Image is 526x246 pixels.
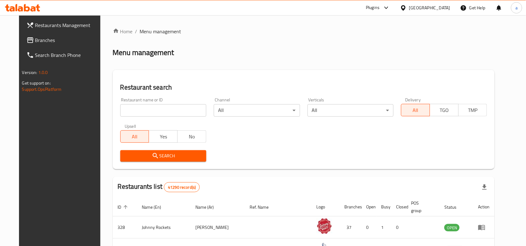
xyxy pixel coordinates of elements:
[391,197,406,216] th: Closed
[35,21,102,29] span: Restaurants Management
[180,132,204,141] span: No
[340,197,361,216] th: Branches
[140,28,181,35] span: Menu management
[401,104,430,116] button: All
[250,203,277,211] span: Ref. Name
[376,216,391,239] td: 1
[361,216,376,239] td: 0
[312,197,340,216] th: Logo
[177,130,206,143] button: No
[366,4,380,12] div: Plugins
[376,197,391,216] th: Busy
[515,4,518,11] span: a
[120,130,149,143] button: All
[391,216,406,239] td: 0
[190,216,245,239] td: [PERSON_NAME]
[473,197,495,216] th: Action
[164,182,200,192] div: Total records count
[151,132,175,141] span: Yes
[22,33,107,48] a: Branches
[317,218,332,234] img: Johnny Rockets
[118,203,130,211] span: ID
[22,85,62,93] a: Support.OpsPlatform
[35,51,102,59] span: Search Branch Phone
[22,79,51,87] span: Get support on:
[433,106,456,115] span: TGO
[120,104,206,117] input: Search for restaurant name or ID..
[149,130,178,143] button: Yes
[22,68,37,77] span: Version:
[404,106,428,115] span: All
[411,199,432,214] span: POS group
[35,36,102,44] span: Branches
[164,184,199,190] span: 41290 record(s)
[195,203,222,211] span: Name (Ar)
[308,104,394,117] div: All
[409,4,450,11] div: [GEOGRAPHIC_DATA]
[458,104,487,116] button: TMP
[477,180,492,195] div: Export file
[361,197,376,216] th: Open
[444,203,465,211] span: Status
[137,216,191,239] td: Johnny Rockets
[125,152,201,160] span: Search
[430,104,459,116] button: TGO
[478,224,490,231] div: Menu
[118,182,200,192] h2: Restaurants list
[22,18,107,33] a: Restaurants Management
[340,216,361,239] td: 37
[120,150,206,162] button: Search
[123,132,147,141] span: All
[444,224,460,231] span: OPEN
[142,203,170,211] span: Name (En)
[135,28,137,35] li: /
[113,28,495,35] nav: breadcrumb
[113,28,133,35] a: Home
[120,83,487,92] h2: Restaurant search
[125,124,136,128] label: Upsell
[113,216,137,239] td: 328
[214,104,300,117] div: All
[113,48,174,58] h2: Menu management
[461,106,485,115] span: TMP
[22,48,107,63] a: Search Branch Phone
[38,68,48,77] span: 1.0.0
[405,98,421,102] label: Delivery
